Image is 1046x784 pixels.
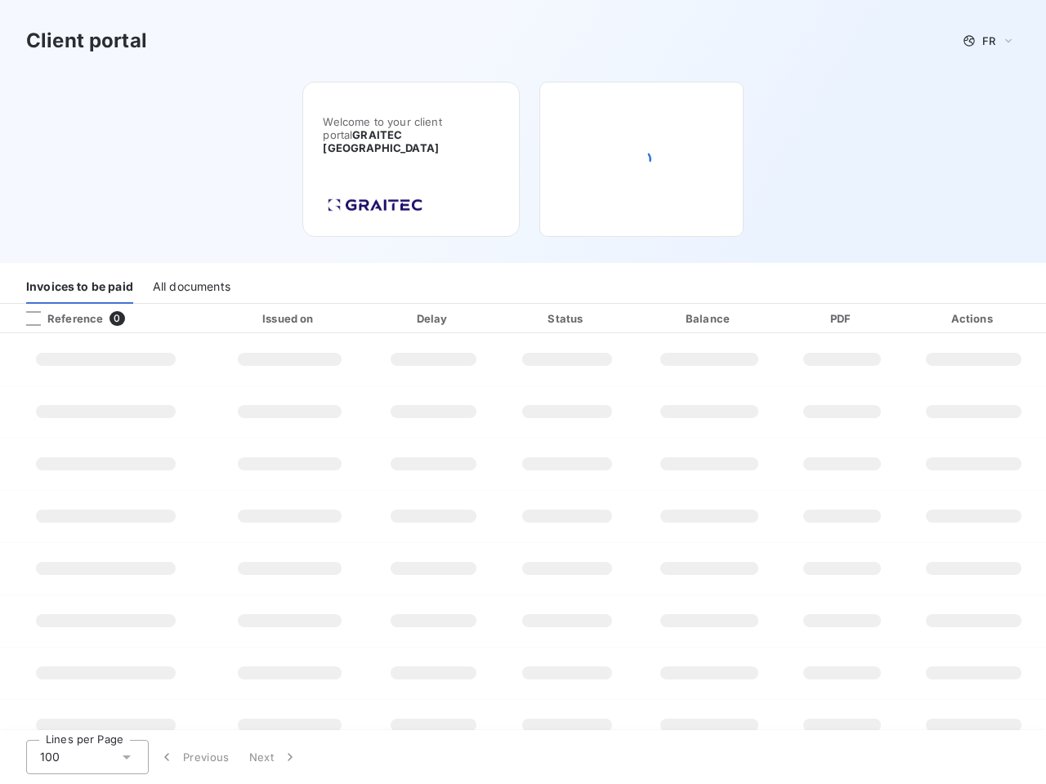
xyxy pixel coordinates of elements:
span: FR [982,34,995,47]
img: Company logo [323,194,427,216]
div: Actions [904,310,1043,327]
span: GRAITEC [GEOGRAPHIC_DATA] [323,128,439,154]
div: Invoices to be paid [26,269,133,304]
span: Welcome to your client portal [323,115,499,154]
div: Balance [638,310,780,327]
button: Previous [149,740,239,774]
button: Next [239,740,308,774]
h3: Client portal [26,26,147,56]
div: Issued on [214,310,364,327]
div: Reference [13,311,103,326]
div: PDF [787,310,898,327]
div: Delay [372,310,496,327]
span: 100 [40,749,60,765]
div: Status [503,310,633,327]
div: All documents [153,269,230,304]
span: 0 [110,311,124,326]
